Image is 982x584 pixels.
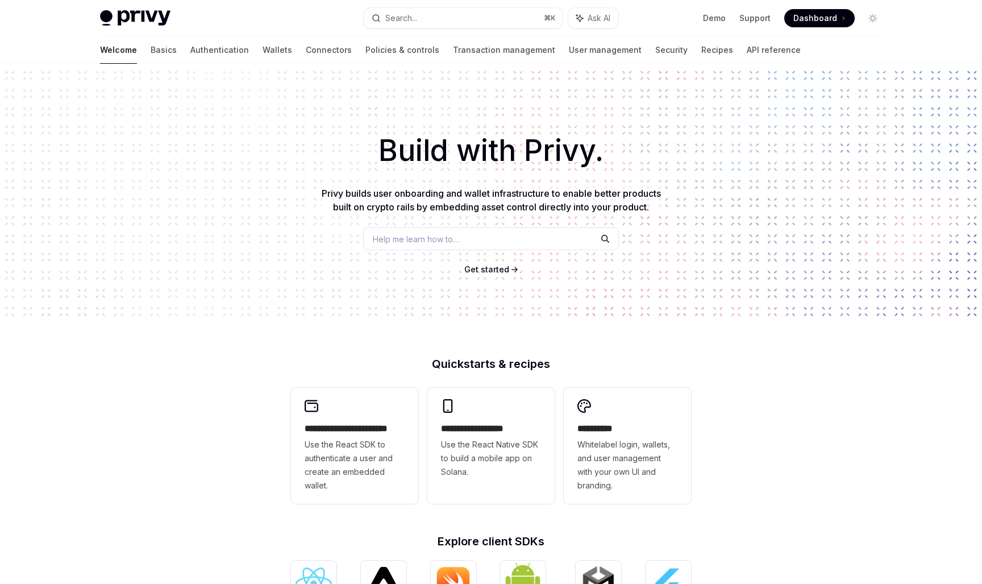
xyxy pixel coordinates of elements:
h1: Build with Privy. [18,129,964,173]
a: Policies & controls [365,36,439,64]
a: Demo [703,13,726,24]
a: API reference [747,36,801,64]
a: User management [569,36,642,64]
span: Dashboard [793,13,837,24]
span: Use the React SDK to authenticate a user and create an embedded wallet. [305,438,405,492]
a: Recipes [701,36,733,64]
a: **** **** **** ***Use the React Native SDK to build a mobile app on Solana. [427,388,555,504]
button: Toggle dark mode [864,9,882,27]
button: Ask AI [568,8,618,28]
a: Authentication [190,36,249,64]
span: Use the React Native SDK to build a mobile app on Solana. [441,438,541,479]
span: Privy builds user onboarding and wallet infrastructure to enable better products built on crypto ... [322,188,661,213]
a: Support [739,13,771,24]
a: Get started [464,264,509,275]
a: Dashboard [784,9,855,27]
span: Whitelabel login, wallets, and user management with your own UI and branding. [577,438,677,492]
div: Search... [385,11,417,25]
img: light logo [100,10,170,26]
a: Welcome [100,36,137,64]
span: Ask AI [588,13,610,24]
span: Get started [464,264,509,274]
a: Wallets [263,36,292,64]
a: Basics [151,36,177,64]
a: Transaction management [453,36,555,64]
h2: Explore client SDKs [291,536,691,547]
h2: Quickstarts & recipes [291,358,691,370]
a: **** *****Whitelabel login, wallets, and user management with your own UI and branding. [564,388,691,504]
span: Help me learn how to… [373,233,459,245]
a: Security [655,36,688,64]
button: Search...⌘K [364,8,563,28]
span: ⌘ K [544,14,556,23]
a: Connectors [306,36,352,64]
